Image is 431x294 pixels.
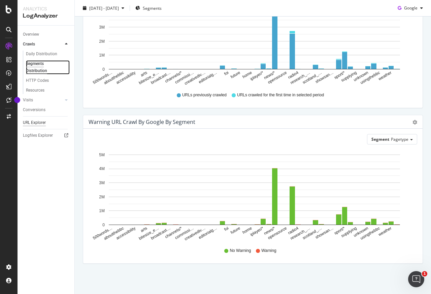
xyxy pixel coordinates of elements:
[140,226,148,233] text: arts
[412,120,417,125] div: gear
[26,87,44,94] div: Resources
[14,97,20,103] div: Tooltip anchor
[263,70,276,80] text: news/*
[241,70,253,79] text: home
[26,51,57,58] div: Daily Distribution
[140,70,148,78] text: arts
[230,70,241,79] text: future
[371,136,389,142] span: Segment
[102,223,105,227] text: 0
[249,70,264,81] text: iplayer/*
[249,226,264,237] text: iplayer/*
[353,70,369,83] text: unknown
[267,70,288,85] text: opensource
[23,119,46,126] div: URL Explorer
[143,5,162,11] span: Segments
[99,195,105,199] text: 2M
[287,226,299,235] text: radio4
[23,12,69,20] div: LogAnalyzer
[241,226,253,235] text: home
[340,226,358,238] text: supplying
[23,31,39,38] div: Overview
[395,3,426,13] button: Google
[99,25,105,30] text: 3M
[267,226,288,240] text: opensource
[23,97,33,104] div: Visits
[237,92,324,98] span: URLs crawled for the first time in selected period
[23,106,70,113] a: Conversions
[23,41,35,48] div: Crawls
[404,5,418,11] span: Google
[26,60,63,74] div: Segments Distribution
[261,248,276,254] span: Warning
[99,209,105,214] text: 1M
[89,150,412,241] svg: A chart.
[115,226,136,241] text: accessibility
[223,70,229,76] text: foi
[23,119,70,126] a: URL Explorer
[102,67,105,72] text: 0
[23,97,63,104] a: Visits
[133,3,164,13] button: Segments
[408,271,424,287] iframe: Intercom live chat
[287,70,299,80] text: radio4
[377,226,392,237] text: weather
[99,181,105,185] text: 3M
[230,248,251,254] span: No Warning
[23,31,70,38] a: Overview
[103,226,125,241] text: aboutthebbc
[89,119,195,125] div: Warning URL Crawl by google by Segment
[115,70,136,85] text: accessibility
[89,5,119,11] span: [DATE] - [DATE]
[23,132,70,139] a: Logfiles Explorer
[23,5,69,12] div: Analytics
[182,92,227,98] span: URLs previously crawled
[26,51,70,58] a: Daily Distribution
[333,226,346,236] text: sport/*
[80,3,127,13] button: [DATE] - [DATE]
[422,271,427,276] span: 1
[360,226,381,241] text: usingthebbc
[26,77,49,84] div: HTTP Codes
[164,70,183,84] text: channels/*
[164,226,183,239] text: channels/*
[26,60,70,74] a: Segments Distribution
[103,70,125,86] text: aboutthebbc
[263,226,276,236] text: news/*
[230,226,241,235] text: future
[353,226,369,238] text: unknown
[23,41,63,48] a: Crawls
[99,53,105,58] text: 1M
[391,136,408,142] span: Pagetype
[23,132,53,139] div: Logfiles Explorer
[360,70,381,85] text: usingthebbc
[333,70,346,80] text: sport/*
[26,87,70,94] a: Resources
[223,226,229,232] text: foi
[340,70,358,83] text: supplying
[23,106,45,113] div: Conversions
[99,153,105,157] text: 5M
[377,70,392,82] text: weather
[26,77,70,84] a: HTTP Codes
[99,39,105,44] text: 2M
[99,167,105,171] text: 4M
